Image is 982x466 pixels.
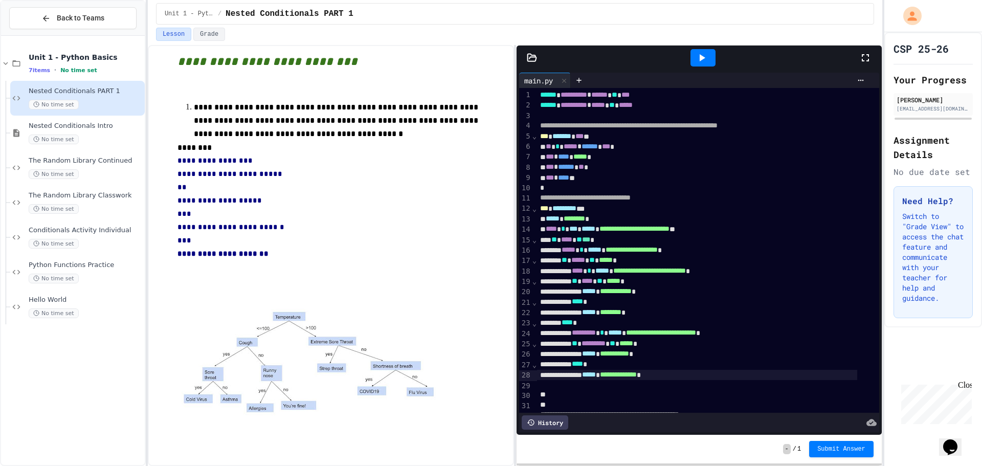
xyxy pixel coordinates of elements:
[4,4,71,65] div: Chat with us now!Close
[532,298,537,306] span: Fold line
[29,191,143,200] span: The Random Library Classwork
[519,267,532,277] div: 18
[193,28,225,41] button: Grade
[165,10,214,18] span: Unit 1 - Python Basics
[54,66,56,74] span: •
[519,246,532,256] div: 16
[60,67,97,74] span: No time set
[29,204,79,214] span: No time set
[218,10,221,18] span: /
[29,67,50,74] span: 7 items
[897,95,970,104] div: [PERSON_NAME]
[519,360,532,370] div: 27
[519,308,532,318] div: 22
[519,173,532,183] div: 9
[519,131,532,142] div: 5
[892,4,924,28] div: My Account
[532,361,537,369] span: Fold line
[519,235,532,246] div: 15
[532,319,537,327] span: Fold line
[519,183,532,193] div: 10
[519,370,532,381] div: 28
[57,13,104,24] span: Back to Teams
[519,287,532,297] div: 20
[519,277,532,287] div: 19
[532,236,537,244] span: Fold line
[519,163,532,173] div: 8
[29,53,143,62] span: Unit 1 - Python Basics
[519,73,571,88] div: main.py
[894,166,973,178] div: No due date set
[894,41,949,56] h1: CSP 25-26
[29,169,79,179] span: No time set
[519,318,532,328] div: 23
[793,445,796,453] span: /
[29,122,143,130] span: Nested Conditionals Intro
[519,214,532,225] div: 13
[29,226,143,235] span: Conditionals Activity Individual
[29,296,143,304] span: Hello World
[156,28,191,41] button: Lesson
[902,195,964,207] h3: Need Help?
[897,105,970,113] div: [EMAIL_ADDRESS][DOMAIN_NAME]
[519,204,532,214] div: 12
[29,274,79,283] span: No time set
[797,445,801,453] span: 1
[29,261,143,270] span: Python Functions Practice
[532,256,537,264] span: Fold line
[817,445,865,453] span: Submit Answer
[532,205,537,213] span: Fold line
[522,415,568,430] div: History
[519,152,532,162] div: 7
[532,340,537,348] span: Fold line
[894,73,973,87] h2: Your Progress
[519,225,532,235] div: 14
[894,133,973,162] h2: Assignment Details
[809,441,874,457] button: Submit Answer
[519,111,532,121] div: 3
[897,381,972,424] iframe: chat widget
[9,7,137,29] button: Back to Teams
[29,308,79,318] span: No time set
[532,132,537,140] span: Fold line
[532,277,537,285] span: Fold line
[519,381,532,391] div: 29
[902,211,964,303] p: Switch to "Grade View" to access the chat feature and communicate with your teacher for help and ...
[29,135,79,144] span: No time set
[519,298,532,308] div: 21
[519,193,532,204] div: 11
[519,121,532,131] div: 4
[519,339,532,349] div: 25
[29,157,143,165] span: The Random Library Continued
[519,100,532,110] div: 2
[519,411,532,421] div: 32
[519,391,532,401] div: 30
[519,75,558,86] div: main.py
[519,349,532,360] div: 26
[29,239,79,249] span: No time set
[783,444,791,454] span: -
[29,87,143,96] span: Nested Conditionals PART 1
[519,329,532,339] div: 24
[519,90,532,100] div: 1
[519,401,532,411] div: 31
[226,8,353,20] span: Nested Conditionals PART 1
[939,425,972,456] iframe: chat widget
[519,256,532,266] div: 17
[519,142,532,152] div: 6
[29,100,79,109] span: No time set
